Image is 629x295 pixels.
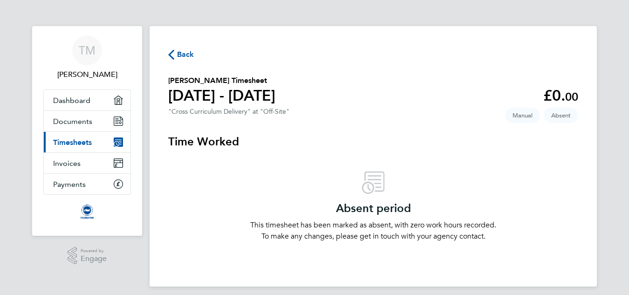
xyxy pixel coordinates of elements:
[44,90,130,110] a: Dashboard
[53,180,86,189] span: Payments
[44,153,130,173] a: Invoices
[177,49,194,60] span: Back
[81,255,107,263] span: Engage
[53,117,92,126] span: Documents
[43,35,131,80] a: TM[PERSON_NAME]
[168,134,578,149] h3: Time Worked
[168,201,578,216] h3: Absent period
[53,159,81,168] span: Invoices
[168,86,275,105] h1: [DATE] - [DATE]
[79,44,96,56] span: TM
[168,48,194,60] button: Back
[43,69,131,80] span: Tyrone Madhani
[68,247,107,265] a: Powered byEngage
[565,90,578,103] span: 00
[544,108,578,123] span: This timesheet is Absent.
[44,111,130,131] a: Documents
[53,96,90,105] span: Dashboard
[168,231,578,242] p: To make any changes, please get in touch with your agency contact.
[168,108,289,116] div: "Cross Curriculum Delivery" at "Off-Site"
[168,75,275,86] h2: [PERSON_NAME] Timesheet
[53,138,92,147] span: Timesheets
[32,26,142,236] nav: Main navigation
[44,132,130,152] a: Timesheets
[80,204,95,219] img: albioninthecommunity-logo-retina.png
[505,108,540,123] span: This timesheet was manually created.
[43,204,131,219] a: Go to home page
[543,87,578,104] app-decimal: £0.
[44,174,130,194] a: Payments
[81,247,107,255] span: Powered by
[168,220,578,231] p: This timesheet has been marked as absent, with zero work hours recorded.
